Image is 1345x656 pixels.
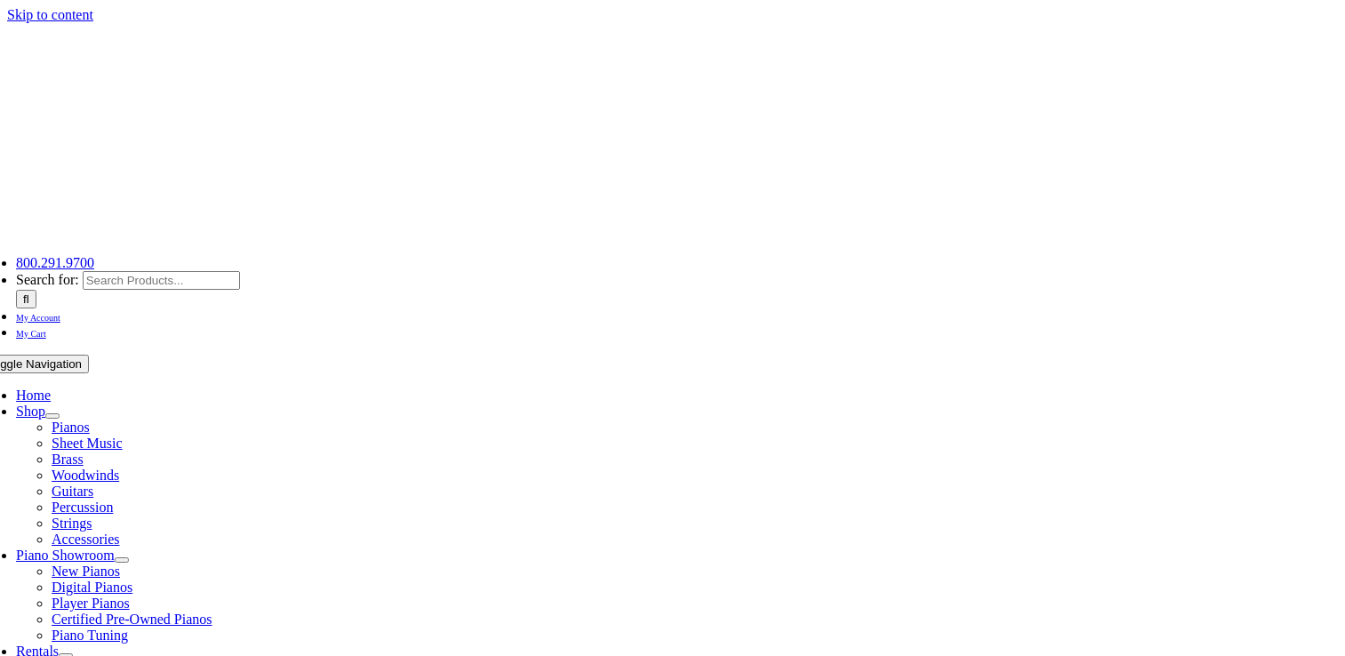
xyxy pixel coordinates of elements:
[16,548,115,563] a: Piano Showroom
[16,404,45,419] a: Shop
[16,313,60,323] span: My Account
[7,7,93,22] a: Skip to content
[52,468,119,483] a: Woodwinds
[16,272,79,287] span: Search for:
[52,484,93,499] a: Guitars
[16,308,60,324] a: My Account
[52,596,130,611] a: Player Pianos
[52,532,119,547] a: Accessories
[52,452,84,467] a: Brass
[16,324,46,340] a: My Cart
[16,329,46,339] span: My Cart
[115,557,129,563] button: Open submenu of Piano Showroom
[16,388,51,403] a: Home
[52,628,128,643] a: Piano Tuning
[52,564,120,579] a: New Pianos
[52,420,90,435] a: Pianos
[52,580,132,595] a: Digital Pianos
[16,255,94,270] a: 800.291.9700
[52,516,92,531] a: Strings
[83,271,240,290] input: Search Products...
[52,612,212,627] a: Certified Pre-Owned Pianos
[52,500,113,515] a: Percussion
[52,436,123,451] a: Sheet Music
[45,413,60,419] button: Open submenu of Shop
[16,290,36,308] input: Search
